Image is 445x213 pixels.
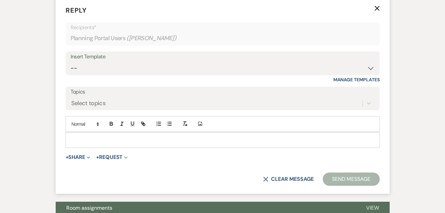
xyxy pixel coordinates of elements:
div: Planning Portal Users [71,32,375,45]
button: Clear message [263,177,313,182]
button: Send Message [323,173,379,186]
span: + [96,155,99,160]
span: Reply [66,6,87,15]
span: View [366,204,379,211]
span: + [66,155,69,160]
span: ( [PERSON_NAME] ) [127,34,176,43]
a: Manage Templates [333,77,380,83]
button: Request [96,155,128,160]
label: Topics [71,87,375,97]
p: Recipients* [71,23,375,32]
button: Share [66,155,90,160]
span: Room assignments [66,204,112,211]
div: Insert Template [71,52,375,62]
div: Select topics [71,99,106,107]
